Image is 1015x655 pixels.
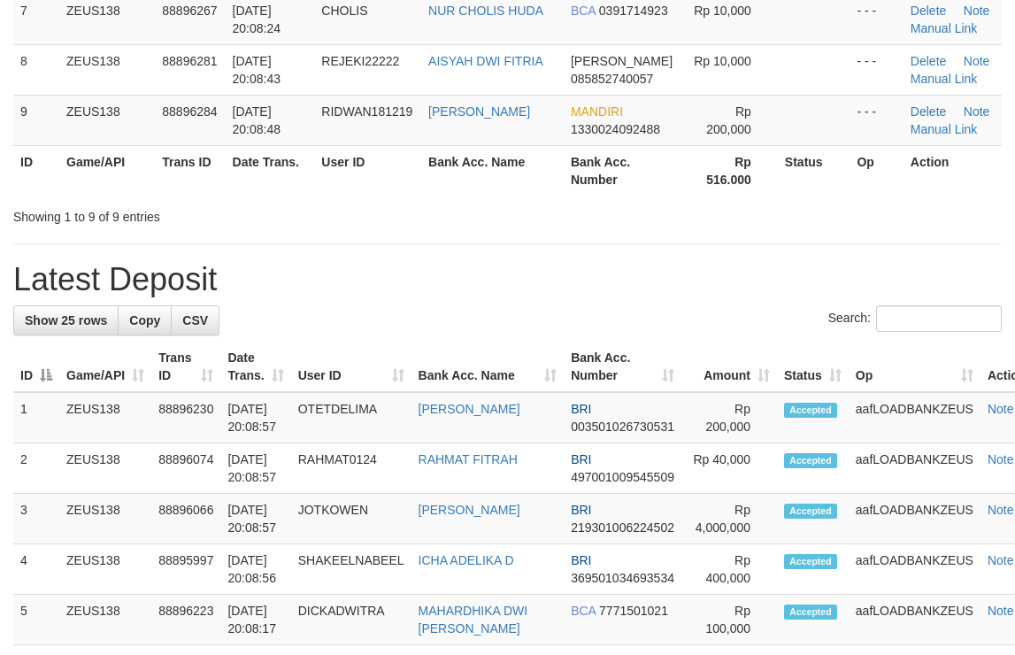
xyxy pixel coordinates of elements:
[849,595,980,645] td: aafLOADBANKZEUS
[571,470,674,484] span: Copy 497001009545509 to clipboard
[13,342,59,392] th: ID: activate to sort column descending
[151,392,220,443] td: 88896230
[988,553,1014,567] a: Note
[220,342,290,392] th: Date Trans.: activate to sort column ascending
[988,604,1014,618] a: Note
[681,595,777,645] td: Rp 100,000
[904,145,1002,196] th: Action
[681,392,777,443] td: Rp 200,000
[59,95,155,145] td: ZEUS138
[291,595,411,645] td: DICKADWITRA
[571,54,673,68] span: [PERSON_NAME]
[784,453,837,468] span: Accepted
[59,595,151,645] td: ZEUS138
[571,520,674,535] span: Copy 219301006224502 to clipboard
[321,54,399,68] span: REJEKI22222
[682,145,777,196] th: Rp 516.000
[220,494,290,544] td: [DATE] 20:08:57
[155,145,225,196] th: Trans ID
[428,54,543,68] a: AISYAH DWI FITRIA
[784,504,837,519] span: Accepted
[411,342,565,392] th: Bank Acc. Name: activate to sort column ascending
[419,503,520,517] a: [PERSON_NAME]
[599,4,668,18] span: Copy 0391714923 to clipboard
[151,544,220,595] td: 88895997
[849,544,980,595] td: aafLOADBANKZEUS
[850,95,903,145] td: - - -
[876,305,1002,332] input: Search:
[233,104,281,136] span: [DATE] 20:08:48
[13,305,119,335] a: Show 25 rows
[220,595,290,645] td: [DATE] 20:08:17
[13,392,59,443] td: 1
[681,342,777,392] th: Amount: activate to sort column ascending
[291,544,411,595] td: SHAKEELNABEEL
[59,544,151,595] td: ZEUS138
[849,494,980,544] td: aafLOADBANKZEUS
[849,443,980,494] td: aafLOADBANKZEUS
[911,72,978,86] a: Manual Link
[599,604,668,618] span: Copy 7771501021 to clipboard
[171,305,219,335] a: CSV
[571,604,596,618] span: BCA
[428,104,530,119] a: [PERSON_NAME]
[988,452,1014,466] a: Note
[419,402,520,416] a: [PERSON_NAME]
[571,4,596,18] span: BCA
[419,452,518,466] a: RAHMAT FITRAH
[964,54,990,68] a: Note
[571,402,591,416] span: BRI
[59,443,151,494] td: ZEUS138
[233,54,281,86] span: [DATE] 20:08:43
[777,342,849,392] th: Status: activate to sort column ascending
[162,4,217,18] span: 88896267
[681,544,777,595] td: Rp 400,000
[571,571,674,585] span: Copy 369501034693534 to clipboard
[571,553,591,567] span: BRI
[571,122,660,136] span: Copy 1330024092488 to clipboard
[13,44,59,95] td: 8
[849,342,980,392] th: Op: activate to sort column ascending
[226,145,315,196] th: Date Trans.
[694,54,751,68] span: Rp 10,000
[784,605,837,620] span: Accepted
[118,305,172,335] a: Copy
[162,104,217,119] span: 88896284
[988,503,1014,517] a: Note
[778,145,850,196] th: Status
[321,104,412,119] span: RIDWAN181219
[694,4,751,18] span: Rp 10,000
[59,342,151,392] th: Game/API: activate to sort column ascending
[129,313,160,327] span: Copy
[428,4,543,18] a: NUR CHOLIS HUDA
[784,554,837,569] span: Accepted
[233,4,281,35] span: [DATE] 20:08:24
[681,494,777,544] td: Rp 4,000,000
[25,313,107,327] span: Show 25 rows
[911,104,946,119] a: Delete
[911,54,946,68] a: Delete
[419,604,528,636] a: MAHARDHIKA DWI [PERSON_NAME]
[421,145,564,196] th: Bank Acc. Name
[13,145,59,196] th: ID
[911,4,946,18] a: Delete
[706,104,751,136] span: Rp 200,000
[571,104,623,119] span: MANDIRI
[571,503,591,517] span: BRI
[13,95,59,145] td: 9
[13,494,59,544] td: 3
[13,595,59,645] td: 5
[784,403,837,418] span: Accepted
[314,145,421,196] th: User ID
[964,4,990,18] a: Note
[564,342,681,392] th: Bank Acc. Number: activate to sort column ascending
[321,4,367,18] span: CHOLIS
[291,494,411,544] td: JOTKOWEN
[291,443,411,494] td: RAHMAT0124
[151,342,220,392] th: Trans ID: activate to sort column ascending
[571,452,591,466] span: BRI
[571,420,674,434] span: Copy 003501026730531 to clipboard
[13,262,1002,297] h1: Latest Deposit
[419,553,514,567] a: ICHA ADELIKA D
[59,44,155,95] td: ZEUS138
